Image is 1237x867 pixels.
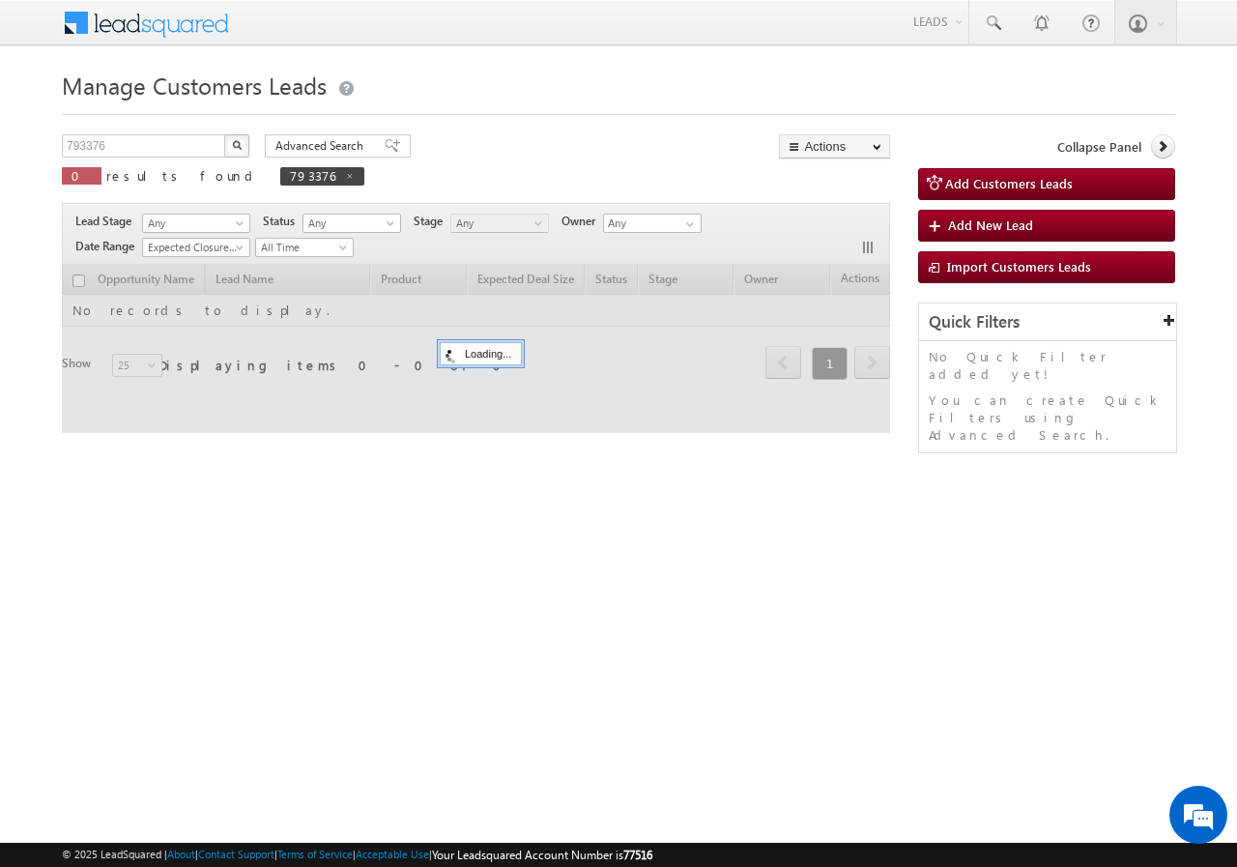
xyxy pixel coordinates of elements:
span: Add New Lead [948,217,1033,233]
span: 793376 [290,167,335,184]
img: Search [232,140,242,150]
div: Loading... [440,342,522,365]
a: Show All Items [676,215,700,234]
span: Any [143,215,244,232]
span: Advanced Search [275,137,369,155]
span: Your Leadsquared Account Number is [432,848,652,862]
span: Lead Stage [75,213,139,230]
a: Expected Closure Date [142,238,250,257]
a: Any [142,214,250,233]
a: All Time [255,238,354,257]
span: © 2025 LeadSquared | | | | | [62,846,652,864]
span: 77516 [623,848,652,862]
span: All Time [256,239,348,256]
span: 0 [72,167,92,184]
div: Quick Filters [919,303,1176,341]
a: About [167,848,195,860]
p: No Quick Filter added yet! [929,348,1166,383]
span: Status [263,213,302,230]
span: Manage Customers Leads [62,70,327,101]
button: Actions [779,134,890,159]
span: Import Customers Leads [947,258,1091,275]
a: Terms of Service [277,848,353,860]
span: Any [303,215,395,232]
a: Acceptable Use [356,848,429,860]
p: You can create Quick Filters using Advanced Search. [929,391,1166,444]
span: Add Customers Leads [945,175,1073,191]
a: Contact Support [198,848,274,860]
span: Collapse Panel [1057,138,1141,156]
span: Owner [561,213,603,230]
span: Date Range [75,238,142,255]
a: Any [450,214,549,233]
a: Any [302,214,401,233]
span: results found [106,167,260,184]
span: Expected Closure Date [143,239,244,256]
span: Any [451,215,543,232]
span: Stage [414,213,450,230]
input: Type to Search [603,214,702,233]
